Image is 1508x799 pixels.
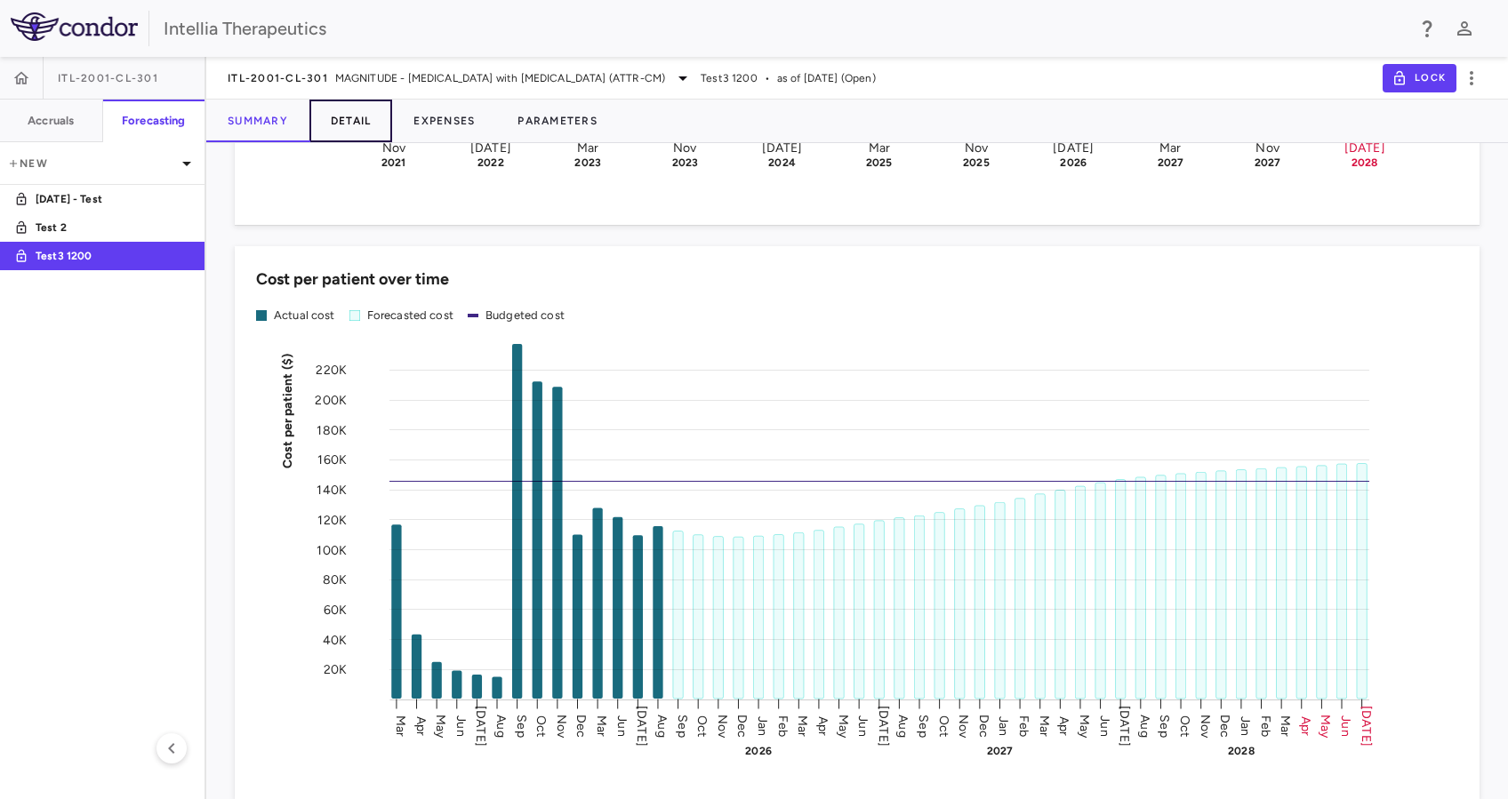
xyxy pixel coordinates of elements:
[1159,140,1181,156] text: Mar
[1117,706,1132,747] text: [DATE]
[477,156,504,169] text: 2022
[734,714,750,737] text: Dec
[317,512,347,527] tspan: 120K
[7,156,176,172] p: New
[393,715,408,736] text: Mar
[164,15,1405,42] div: Intellia Therapeutics
[594,715,609,736] text: Mar
[280,354,295,468] tspan: Cost per patient ($)
[1060,156,1087,169] text: 2026
[1383,64,1456,92] button: Lock
[963,156,990,169] text: 2025
[675,715,690,737] text: Sep
[614,715,630,736] text: Jun
[122,113,186,129] h6: Forecasting
[574,714,589,737] text: Dec
[392,100,496,142] button: Expenses
[1352,156,1378,169] text: 2028
[869,140,890,156] text: Mar
[895,715,910,737] text: Aug
[206,100,309,142] button: Summary
[701,70,758,86] span: Test3 1200
[1344,140,1385,156] text: [DATE]
[1298,715,1313,735] text: Apr
[654,715,670,737] text: Aug
[574,156,601,169] text: 2023
[755,715,770,735] text: Jan
[470,140,511,156] text: [DATE]
[317,483,347,498] tspan: 140K
[382,140,406,156] text: Nov
[1037,715,1052,736] text: Mar
[1228,745,1255,757] text: 2028
[1238,715,1253,735] text: Jan
[496,100,619,142] button: Parameters
[554,714,569,738] text: Nov
[987,745,1014,757] text: 2027
[694,715,710,736] text: Oct
[493,715,509,737] text: Aug
[762,140,803,156] text: [DATE]
[876,706,891,747] text: [DATE]
[715,714,730,738] text: Nov
[855,715,870,736] text: Jun
[1097,715,1112,736] text: Jun
[323,572,347,587] tspan: 80K
[514,715,529,737] text: Sep
[1137,715,1152,737] text: Aug
[673,140,697,156] text: Nov
[453,715,469,736] text: Jun
[317,542,347,557] tspan: 100K
[36,248,167,264] p: Test3 1200
[473,706,488,747] text: [DATE]
[58,71,158,85] span: ITL-2001-CL-301
[976,714,991,737] text: Dec
[317,422,347,437] tspan: 180K
[1157,715,1172,737] text: Sep
[1338,715,1353,736] text: Jun
[335,70,665,86] span: MAGNITUDE - [MEDICAL_DATA] with [MEDICAL_DATA] (ATTR-CM)
[1177,715,1192,736] text: Oct
[795,715,810,736] text: Mar
[11,12,138,41] img: logo-full-SnFGN8VE.png
[316,363,347,378] tspan: 220K
[634,706,649,747] text: [DATE]
[836,714,851,738] text: May
[485,308,565,324] div: Budgeted cost
[768,156,796,169] text: 2024
[1077,714,1092,738] text: May
[745,745,772,757] text: 2026
[1198,714,1213,738] text: Nov
[777,70,876,86] span: as of [DATE] (Open)
[866,156,893,169] text: 2025
[577,140,598,156] text: Mar
[317,452,347,467] tspan: 160K
[775,715,790,736] text: Feb
[36,220,167,236] p: Test 2
[916,715,931,737] text: Sep
[965,140,989,156] text: Nov
[1255,156,1281,169] text: 2027
[1258,715,1273,736] text: Feb
[323,632,347,647] tspan: 40K
[274,308,335,324] div: Actual cost
[815,715,830,735] text: Apr
[533,715,549,736] text: Oct
[256,268,449,292] h6: Cost per patient over time
[324,602,347,617] tspan: 60K
[1158,156,1184,169] text: 2027
[1255,140,1279,156] text: Nov
[936,715,951,736] text: Oct
[381,156,406,169] text: 2021
[309,100,393,142] button: Detail
[1016,715,1031,736] text: Feb
[996,715,1011,735] text: Jan
[36,191,167,207] p: [DATE] - Test
[433,714,448,738] text: May
[1359,706,1374,747] text: [DATE]
[765,70,770,86] span: •
[28,113,74,129] h6: Accruals
[324,662,347,677] tspan: 20K
[1217,714,1232,737] text: Dec
[315,393,347,408] tspan: 200K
